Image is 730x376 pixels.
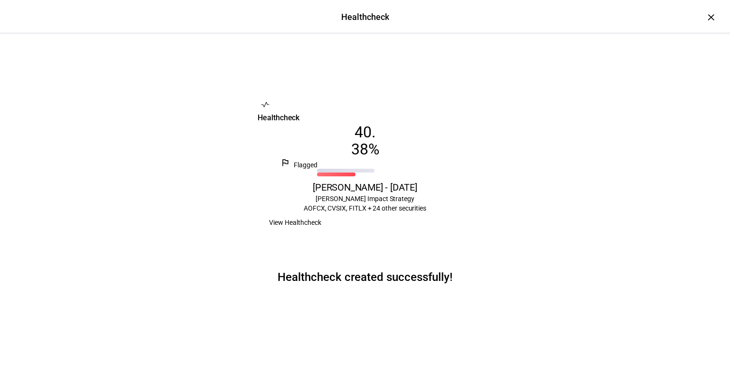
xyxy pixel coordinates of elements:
button: View Healthcheck [258,213,333,232]
div: Healthcheck [258,112,472,124]
mat-icon: vital_signs [260,100,270,109]
mat-icon: outlined_flag [280,158,290,167]
div: Healthcheck [341,11,389,23]
div: × [703,10,719,25]
div: [PERSON_NAME] - [DATE] [258,181,472,194]
div: AOFCX, CVSIX, FITLX + 24 other securities [258,194,472,213]
span: % [368,141,379,158]
span: Flagged [294,161,317,169]
p: Healthcheck created successfully! [278,270,452,285]
span: 40 [355,124,372,141]
span: . [372,124,375,141]
span: 38 [351,141,368,158]
div: [PERSON_NAME] Impact Strategy [280,194,450,203]
span: View Healthcheck [269,213,321,232]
